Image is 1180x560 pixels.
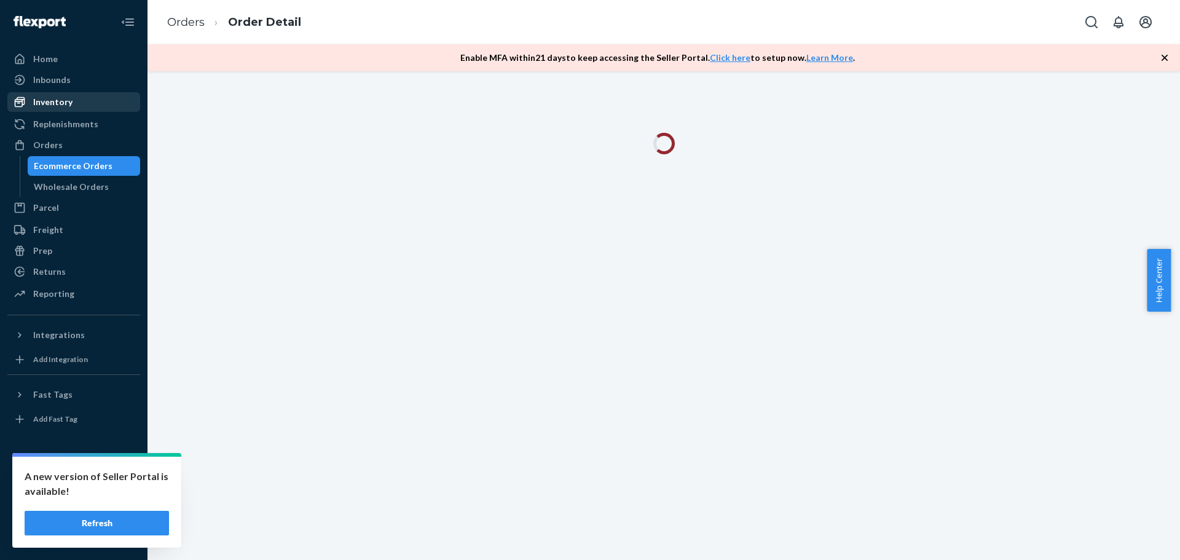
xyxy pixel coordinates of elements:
div: Inbounds [33,74,71,86]
a: Returns [7,262,140,282]
a: Inbounds [7,70,140,90]
a: Parcel [7,198,140,218]
button: Help Center [1147,249,1171,312]
div: Add Fast Tag [33,414,77,424]
p: A new version of Seller Portal is available! [25,469,169,499]
a: Prep [7,241,140,261]
a: Order Detail [228,15,301,29]
div: Replenishments [33,118,98,130]
a: Wholesale Orders [28,177,141,197]
div: Parcel [33,202,59,214]
img: Flexport logo [14,16,66,28]
button: Give Feedback [7,526,140,545]
a: Freight [7,220,140,240]
a: Add Integration [7,350,140,369]
a: Reporting [7,284,140,304]
a: Inventory [7,92,140,112]
div: Integrations [33,329,85,341]
a: Ecommerce Orders [28,156,141,176]
a: Orders [7,135,140,155]
p: Enable MFA within 21 days to keep accessing the Seller Portal. to setup now. . [460,52,855,64]
div: Returns [33,266,66,278]
button: Integrations [7,325,140,345]
div: Freight [33,224,63,236]
div: Fast Tags [33,388,73,401]
a: Talk to Support [7,484,140,503]
div: Orders [33,139,63,151]
button: Fast Tags [7,385,140,404]
div: Prep [33,245,52,257]
button: Open notifications [1106,10,1131,34]
div: Add Integration [33,354,88,365]
div: Inventory [33,96,73,108]
ol: breadcrumbs [157,4,311,41]
a: Help Center [7,505,140,524]
button: Open Search Box [1079,10,1104,34]
button: Refresh [25,511,169,535]
div: Ecommerce Orders [34,160,112,172]
div: Home [33,53,58,65]
a: Home [7,49,140,69]
button: Open account menu [1133,10,1158,34]
a: Orders [167,15,205,29]
a: Add Fast Tag [7,409,140,429]
div: Wholesale Orders [34,181,109,193]
a: Replenishments [7,114,140,134]
button: Close Navigation [116,10,140,34]
div: Reporting [33,288,74,300]
a: Click here [710,52,750,63]
a: Learn More [806,52,853,63]
a: Settings [7,463,140,483]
